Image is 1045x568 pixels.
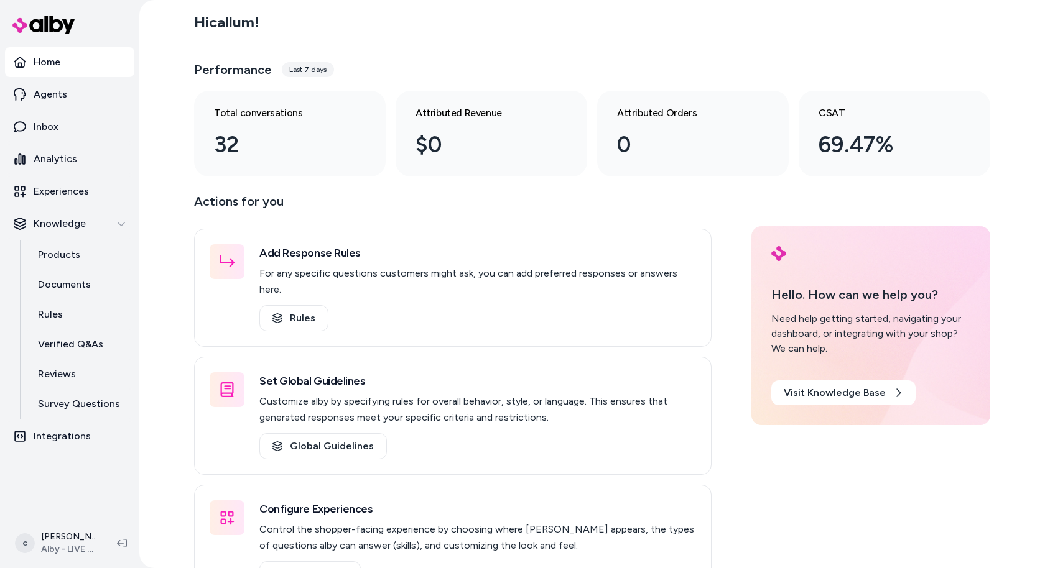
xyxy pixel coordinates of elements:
div: Need help getting started, navigating your dashboard, or integrating with your shop? We can help. [771,311,970,356]
a: Products [26,240,134,270]
p: Analytics [34,152,77,167]
div: Last 7 days [282,62,334,77]
h3: Set Global Guidelines [259,372,696,390]
p: Experiences [34,184,89,199]
a: Total conversations 32 [194,91,386,176]
p: Customize alby by specifying rules for overall behavior, style, or language. This ensures that ge... [259,393,696,426]
a: Home [5,47,134,77]
p: Inbox [34,119,58,134]
span: Alby - LIVE on [DOMAIN_NAME] [41,543,97,556]
div: $0 [416,128,547,162]
a: Documents [26,270,134,300]
span: c [15,533,35,553]
p: Agents [34,87,67,102]
button: Knowledge [5,209,134,239]
p: Documents [38,277,91,292]
a: Analytics [5,144,134,174]
h3: Attributed Orders [617,106,749,121]
a: Integrations [5,421,134,451]
a: Verified Q&As [26,329,134,359]
a: CSAT 69.47% [799,91,990,176]
h3: Attributed Revenue [416,106,547,121]
a: Rules [26,300,134,329]
p: Integrations [34,429,91,444]
h3: Configure Experiences [259,500,696,518]
img: alby Logo [12,16,75,34]
img: alby Logo [771,246,786,261]
p: Home [34,55,60,70]
div: 69.47% [819,128,950,162]
p: Rules [38,307,63,322]
h3: Performance [194,61,272,78]
h2: Hi callum ! [194,13,259,32]
button: c[PERSON_NAME]Alby - LIVE on [DOMAIN_NAME] [7,523,107,563]
a: Attributed Revenue $0 [396,91,587,176]
p: Verified Q&As [38,337,103,352]
a: Rules [259,305,328,331]
p: Survey Questions [38,396,120,411]
a: Inbox [5,112,134,142]
a: Global Guidelines [259,433,387,459]
p: Knowledge [34,216,86,231]
p: For any specific questions customers might ask, you can add preferred responses or answers here. [259,265,696,298]
a: Visit Knowledge Base [771,380,916,405]
a: Survey Questions [26,389,134,419]
a: Attributed Orders 0 [597,91,789,176]
a: Experiences [5,176,134,206]
p: Products [38,247,80,262]
div: 32 [214,128,346,162]
p: Actions for you [194,191,712,221]
a: Agents [5,80,134,109]
p: Hello. How can we help you? [771,285,970,304]
p: Control the shopper-facing experience by choosing where [PERSON_NAME] appears, the types of quest... [259,521,696,554]
div: 0 [617,128,749,162]
h3: Total conversations [214,106,346,121]
p: [PERSON_NAME] [41,531,97,543]
h3: Add Response Rules [259,244,696,262]
p: Reviews [38,367,76,382]
a: Reviews [26,359,134,389]
h3: CSAT [819,106,950,121]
